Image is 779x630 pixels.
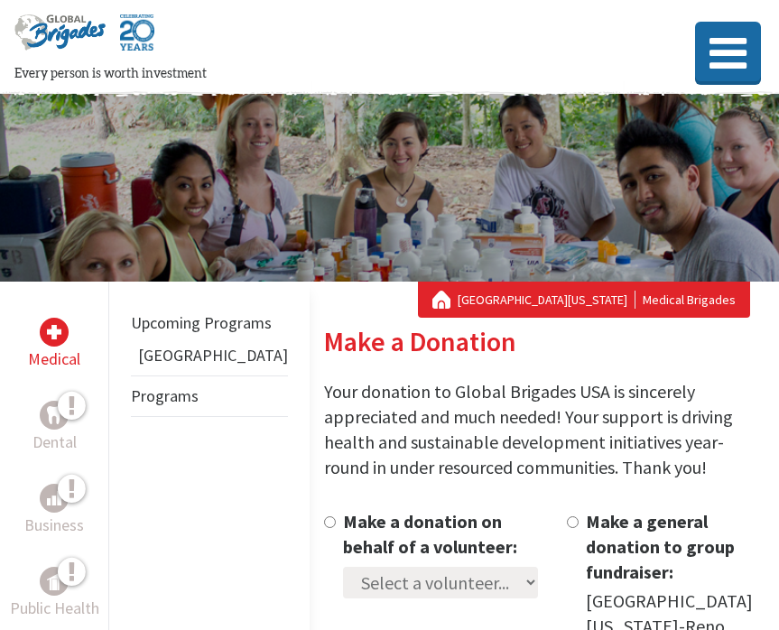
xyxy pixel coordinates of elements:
[14,65,639,83] p: Every person is worth investment
[343,510,517,558] label: Make a donation on behalf of a volunteer:
[47,491,61,505] img: Business
[131,312,272,333] a: Upcoming Programs
[10,567,99,621] a: Public HealthPublic Health
[28,318,80,372] a: MedicalMedical
[40,567,69,596] div: Public Health
[47,572,61,590] img: Public Health
[24,513,84,538] p: Business
[586,510,735,583] label: Make a general donation to group fundraiser:
[324,325,765,357] h2: Make a Donation
[28,347,80,372] p: Medical
[14,14,106,65] img: Global Brigades Logo
[32,401,77,455] a: DentalDental
[40,401,69,430] div: Dental
[47,406,61,423] img: Dental
[131,385,199,406] a: Programs
[40,484,69,513] div: Business
[47,325,61,339] img: Medical
[120,14,154,65] img: Global Brigades Celebrating 20 Years
[131,303,288,343] li: Upcoming Programs
[10,596,99,621] p: Public Health
[40,318,69,347] div: Medical
[324,379,765,480] p: Your donation to Global Brigades USA is sincerely appreciated and much needed! Your support is dr...
[458,291,635,309] a: [GEOGRAPHIC_DATA][US_STATE]
[32,430,77,455] p: Dental
[432,291,736,309] div: Medical Brigades
[131,343,288,375] li: Belize
[131,375,288,417] li: Programs
[138,345,288,366] a: [GEOGRAPHIC_DATA]
[24,484,84,538] a: BusinessBusiness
